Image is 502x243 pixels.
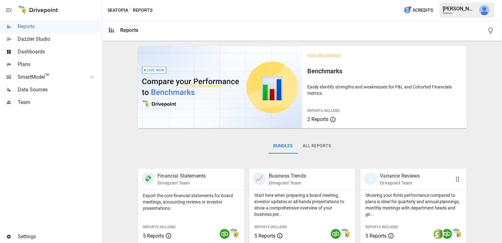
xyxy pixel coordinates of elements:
span: Data Sources [18,86,101,94]
p: Drivepoint Team [269,180,306,186]
span: Plans [18,61,101,68]
img: quickbooks [442,229,452,239]
img: video thumbnail [138,46,302,128]
div: 📈 [253,172,266,185]
img: quickbooks [331,229,341,239]
span: Reports Included [254,225,287,229]
p: Easily identify strengths and weaknesses for P&L and Cohorted Financials metrics. [307,84,462,96]
p: Drivepoint Team [380,180,420,186]
img: shopify [433,229,443,239]
span: Settings [18,233,101,240]
p: Variance Reviews [380,172,420,180]
span: Featured Bundle [307,54,341,58]
p: Business Trends [269,172,306,180]
span: 5 Reports [143,233,164,239]
button: Bundles [269,138,298,154]
img: Julie Wilton [479,5,489,15]
div: [PERSON_NAME] [443,6,475,12]
p: Start here when preparing a board meeting, investor updates or all-hands presentations to show a ... [254,192,351,217]
div: / [129,6,132,14]
button: Seatopia [108,6,128,14]
span: Reports Included [307,109,340,113]
span: Team [18,99,101,106]
span: Reports [18,23,101,30]
span: 0 Credits [413,6,433,14]
div: 🗓 [364,172,377,185]
span: Reports Included [143,225,175,229]
button: Julie Wilton [475,1,493,19]
span: 2 Reports [307,116,328,122]
div: 💸 [142,172,154,185]
span: Dazzler Studio [18,35,101,43]
span: Reports Included [365,225,398,229]
img: smart model [228,229,239,239]
span: Dashboards [18,48,101,56]
p: Drivepoint Team [157,180,206,186]
span: ™ [45,72,50,80]
img: smart model [451,229,461,239]
span: 5 Reports [365,233,387,239]
h6: Benchmarks [307,66,462,76]
button: 0Credits [401,4,435,16]
img: quickbooks [220,229,230,239]
p: Export the core financial statements for board meetings, accounting reviews or investor presentat... [143,192,239,211]
p: Showing your firm's performance compared to plans is ideal for quarterly and annual plannings, mo... [365,192,462,217]
div: Reports [120,27,138,33]
button: All Reports [298,138,336,154]
span: SmartModel [18,73,83,81]
img: smart model [340,229,350,239]
span: 5 Reports [254,233,275,239]
p: Financial Statements [157,172,206,180]
div: Seatopia [443,12,475,15]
